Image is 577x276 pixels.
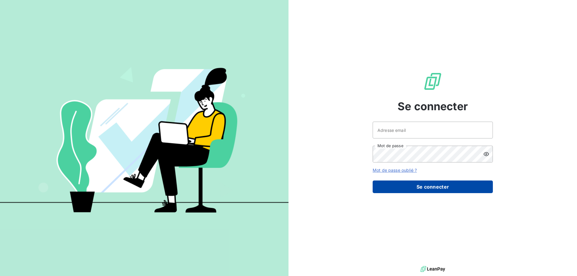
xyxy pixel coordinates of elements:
[420,265,445,274] img: logo
[423,72,442,91] img: Logo LeanPay
[373,180,493,193] button: Se connecter
[398,98,468,114] span: Se connecter
[373,122,493,138] input: placeholder
[373,168,417,173] a: Mot de passe oublié ?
